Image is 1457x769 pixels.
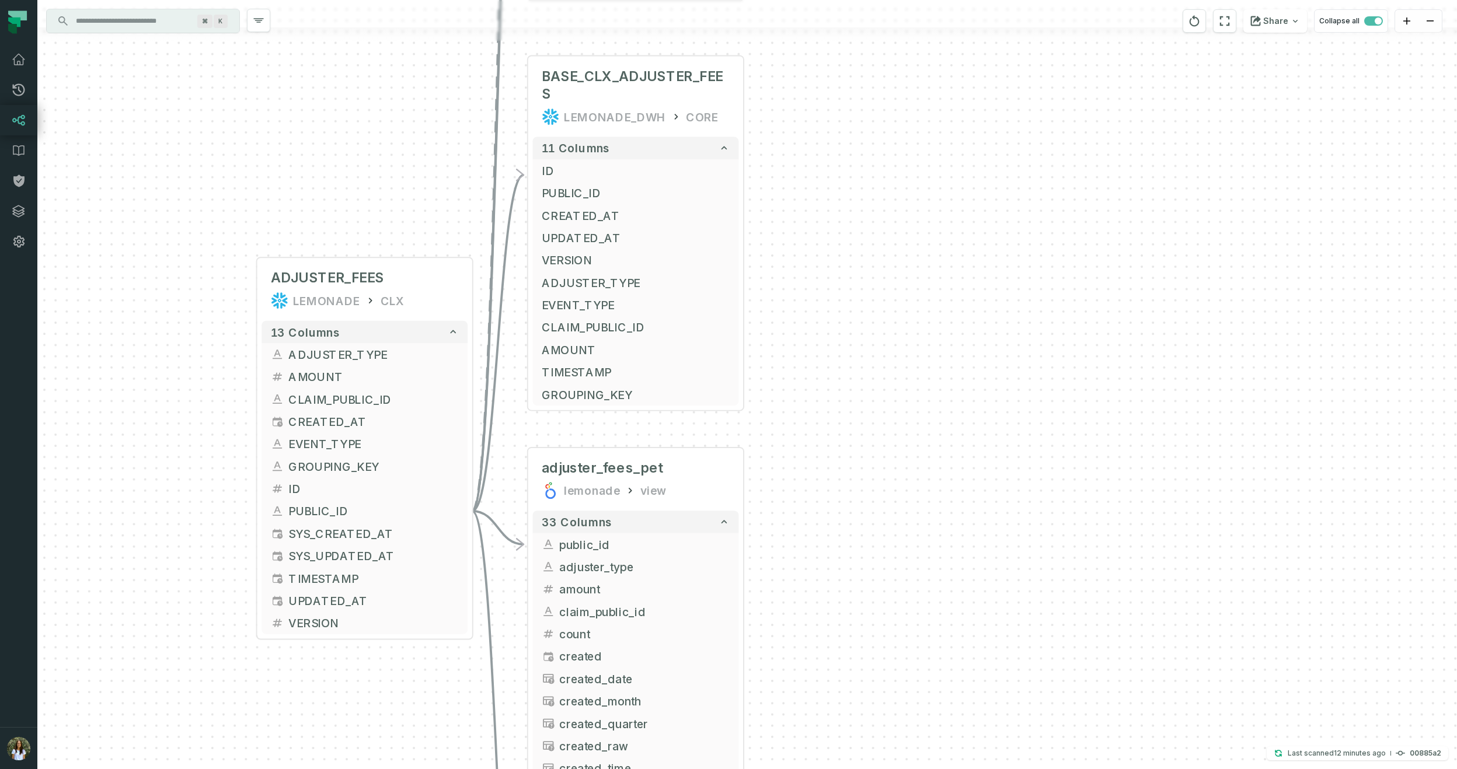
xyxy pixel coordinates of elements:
[262,589,468,611] button: UPDATED_AT
[288,368,459,385] span: AMOUNT
[1288,747,1386,759] p: Last scanned
[271,269,384,287] span: ADJUSTER_FEES
[288,502,459,519] span: PUBLIC_ID
[1243,9,1307,33] button: Share
[542,582,555,596] span: integer
[532,383,738,406] button: GROUPING_KEY
[288,391,459,408] span: CLAIM_PUBLIC_ID
[542,627,555,641] span: integer
[542,274,730,291] span: ADJUSTER_TYPE
[271,482,284,495] span: decimal
[271,348,284,361] span: string
[532,645,738,667] button: created
[559,536,730,553] span: public_id
[271,325,340,338] span: 13 columns
[532,226,738,249] button: UPDATED_AT
[559,670,730,687] span: created_date
[1267,746,1448,760] button: Last scanned[DATE] 10:07:12 AM00885a2
[542,363,730,380] span: TIMESTAMP
[532,316,738,338] button: CLAIM_PUBLIC_ID
[1418,10,1442,33] button: zoom out
[542,229,730,246] span: UPDATED_AT
[559,737,730,754] span: created_raw
[542,537,555,551] span: string
[1395,10,1418,33] button: zoom in
[532,361,738,383] button: TIMESTAMP
[271,415,284,428] span: timestamp
[262,343,468,365] button: ADJUSTER_TYPE
[288,592,459,609] span: UPDATED_AT
[271,460,284,473] span: string
[197,15,212,28] span: Press ⌘ + K to focus the search bar
[542,560,555,574] span: string
[564,481,620,499] div: lemonade
[532,690,738,712] button: created_month
[542,207,730,224] span: CREATED_AT
[288,346,459,363] span: ADJUSTER_TYPE
[381,292,404,310] div: CLX
[293,292,360,310] div: LEMONADE
[542,296,730,313] span: EVENT_TYPE
[288,413,459,430] span: CREATED_AT
[262,500,468,522] button: PUBLIC_ID
[542,515,612,529] span: 33 columns
[288,458,459,475] span: GROUPING_KEY
[271,437,284,450] span: string
[542,251,730,268] span: VERSION
[271,616,284,630] span: decimal
[262,388,468,410] button: CLAIM_PUBLIC_ID
[542,739,555,753] span: type unknown
[542,184,730,201] span: PUBLIC_ID
[532,159,738,181] button: ID
[288,480,459,497] span: ID
[686,108,719,126] div: CORE
[532,533,738,555] button: public_id
[559,715,730,732] span: created_quarter
[271,549,284,562] span: timestamp
[532,667,738,690] button: created_date
[262,567,468,589] button: TIMESTAMP
[271,392,284,406] span: string
[262,410,468,432] button: CREATED_AT
[7,737,30,760] img: avatar of Noa Gordon
[472,511,524,544] g: Edge from c400b559cd43711e3ba2ff3ca1fc17b0 to 3a6282a12d6a71cc71d773ddebfe9ca6
[542,319,730,335] span: CLAIM_PUBLIC_ID
[542,162,730,179] span: ID
[262,455,468,477] button: GROUPING_KEY
[559,603,730,620] span: claim_public_id
[271,571,284,585] span: timestamp
[271,370,284,383] span: float
[1314,9,1388,33] button: Collapse all
[640,481,666,499] div: view
[532,249,738,271] button: VERSION
[559,693,730,709] span: created_month
[288,614,459,631] span: VERSION
[262,611,468,634] button: VERSION
[262,522,468,544] button: SYS_CREATED_AT
[542,459,663,477] span: adjuster_fees_pet
[1410,750,1441,757] h4: 00885a2
[542,341,730,358] span: AMOUNT
[262,477,468,499] button: ID
[532,600,738,623] button: claim_public_id
[532,578,738,600] button: amount
[564,108,666,126] div: LEMONADE_DWH
[532,735,738,757] button: created_raw
[532,181,738,204] button: PUBLIC_ID
[288,435,459,452] span: EVENT_TYPE
[532,204,738,226] button: CREATED_AT
[542,694,555,708] span: type unknown
[559,581,730,597] span: amount
[288,547,459,564] span: SYS_UPDATED_AT
[542,649,555,663] span: timestamp
[542,672,555,686] span: type unknown
[542,141,610,155] span: 11 columns
[271,527,284,540] span: timestamp
[532,271,738,293] button: ADJUSTER_TYPE
[288,525,459,542] span: SYS_CREATED_AT
[288,570,459,587] span: TIMESTAMP
[262,433,468,455] button: EVENT_TYPE
[559,558,730,575] span: adjuster_type
[542,386,730,403] span: GROUPING_KEY
[559,625,730,642] span: count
